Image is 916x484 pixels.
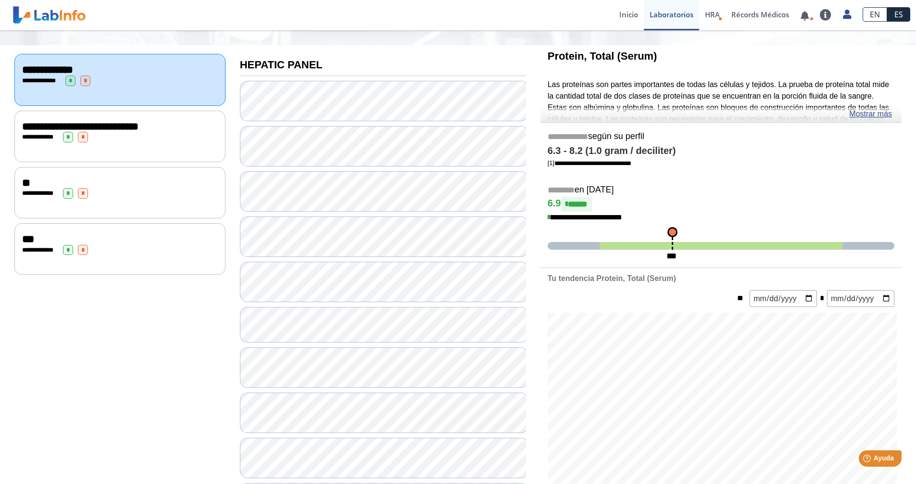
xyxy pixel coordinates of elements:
[827,290,894,307] input: mm/dd/yyyy
[705,10,720,19] span: HRA
[849,108,892,120] a: Mostrar más
[830,446,905,473] iframe: Help widget launcher
[548,145,894,157] h4: 6.3 - 8.2 (1.0 gram / deciliter)
[548,159,631,166] a: [1]
[863,7,887,22] a: EN
[548,50,657,62] b: Protein, Total (Serum)
[548,274,676,282] b: Tu tendencia Protein, Total (Serum)
[548,197,894,212] h4: 6.9
[548,185,894,196] h5: en [DATE]
[887,7,910,22] a: ES
[548,79,894,125] p: Las proteínas son partes importantes de todas las células y tejidos. La prueba de proteína total ...
[240,59,323,71] b: HEPATIC PANEL
[548,131,894,142] h5: según su perfil
[750,290,817,307] input: mm/dd/yyyy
